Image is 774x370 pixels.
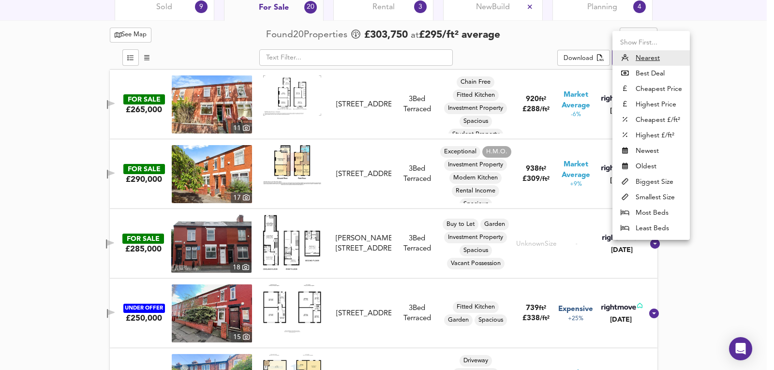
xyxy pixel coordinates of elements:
[612,66,690,81] li: Best Deal
[612,190,690,205] li: Smallest Size
[612,112,690,128] li: Cheapest £/ft²
[612,159,690,174] li: Oldest
[612,81,690,97] li: Cheapest Price
[636,53,660,63] u: Nearest
[729,337,752,360] div: Open Intercom Messenger
[612,174,690,190] li: Biggest Size
[612,205,690,221] li: Most Beds
[612,143,690,159] li: Newest
[612,221,690,236] li: Least Beds
[612,128,690,143] li: Highest £/ft²
[612,97,690,112] li: Highest Price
